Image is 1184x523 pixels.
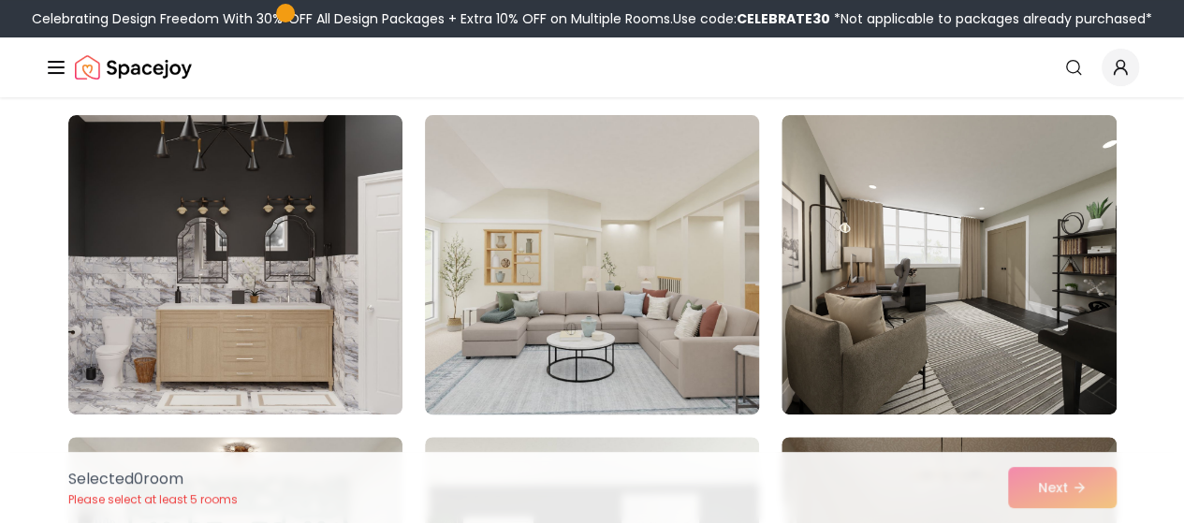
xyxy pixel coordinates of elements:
div: Celebrating Design Freedom With 30% OFF All Design Packages + Extra 10% OFF on Multiple Rooms. [32,9,1152,28]
span: Use code: [673,9,830,28]
b: CELEBRATE30 [737,9,830,28]
img: Room room-1 [68,115,402,414]
img: Spacejoy Logo [75,49,192,86]
nav: Global [45,37,1139,97]
a: Spacejoy [75,49,192,86]
img: Room room-2 [417,108,767,422]
p: Please select at least 5 rooms [68,492,238,507]
p: Selected 0 room [68,468,238,490]
img: Room room-3 [782,115,1116,414]
span: *Not applicable to packages already purchased* [830,9,1152,28]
